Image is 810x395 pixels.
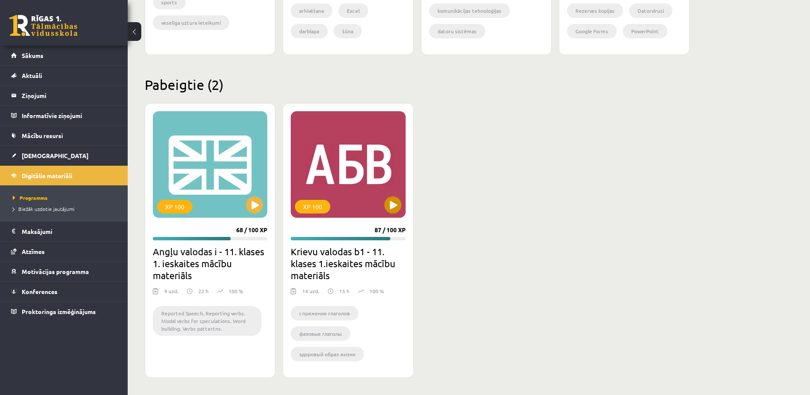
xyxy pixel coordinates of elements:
[22,268,89,275] span: Motivācijas programma
[291,306,358,320] li: cпряжение глаголов
[153,306,261,336] li: Reported Speech. Reporting verbs. Modal verbs for speculations. Word building. Verbs pattertns.
[429,24,485,38] li: datoru sistēmas
[13,194,119,202] a: Programma
[338,3,368,18] li: Excel
[429,3,510,18] li: komunikācijas tehnoloģijas
[291,326,350,341] li: фазовые глаголы
[291,347,364,361] li: здоровый образ жизни
[291,24,328,38] li: darblapa
[22,72,42,79] span: Aktuāli
[11,86,117,105] a: Ziņojumi
[13,205,119,213] a: Biežāk uzdotie jautājumi
[22,308,96,315] span: Proktoringa izmēģinājums
[22,288,57,295] span: Konferences
[22,132,63,139] span: Mācību resursi
[22,172,72,179] span: Digitālie materiāli
[22,248,45,255] span: Atzīmes
[22,222,117,241] legend: Maksājumi
[11,166,117,185] a: Digitālie materiāli
[229,287,243,295] p: 100 %
[22,86,117,105] legend: Ziņojumi
[567,24,617,38] li: Google Forms
[198,287,209,295] p: 22 h
[145,76,690,93] h2: Pabeigtie (2)
[567,3,623,18] li: Rezerves kopijas
[334,24,362,38] li: šūna
[295,200,330,213] div: XP 100
[291,3,332,18] li: arhivēšana
[11,46,117,65] a: Sākums
[629,3,673,18] li: Datorvīrusi
[339,287,349,295] p: 15 h
[157,200,192,213] div: XP 100
[13,205,74,212] span: Biežāk uzdotie jautājumi
[13,194,48,201] span: Programma
[11,126,117,145] a: Mācību resursi
[164,287,178,300] div: 9 uzd.
[302,287,319,300] div: 14 uzd.
[11,302,117,321] a: Proktoringa izmēģinājums
[11,282,117,301] a: Konferences
[11,242,117,261] a: Atzīmes
[11,106,117,125] a: Informatīvie ziņojumi
[291,245,405,281] h2: Krievu valodas b1 - 11. klases 1.ieskaites mācību materiāls
[11,222,117,241] a: Maksājumi
[11,262,117,281] a: Motivācijas programma
[153,245,267,281] h2: Angļu valodas i - 11. klases 1. ieskaites mācību materiāls
[11,146,117,165] a: [DEMOGRAPHIC_DATA]
[22,106,117,125] legend: Informatīvie ziņojumi
[153,15,229,30] li: veselīga uztura ieteikumi
[22,52,43,59] span: Sākums
[22,152,89,159] span: [DEMOGRAPHIC_DATA]
[11,66,117,85] a: Aktuāli
[369,287,384,295] p: 100 %
[623,24,667,38] li: PowerPoint
[9,15,77,36] a: Rīgas 1. Tālmācības vidusskola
